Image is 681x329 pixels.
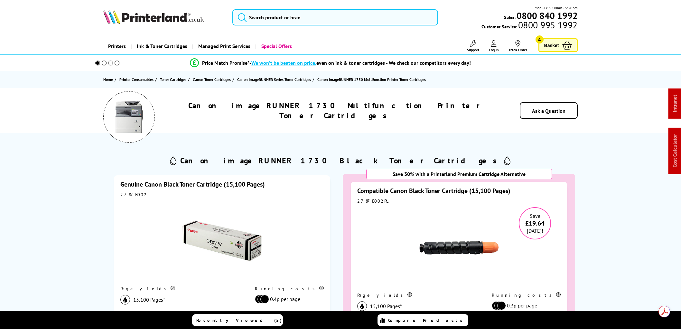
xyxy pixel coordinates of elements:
span: Canon Toner Cartridges [193,76,231,83]
a: Canon Toner Cartridges [193,76,232,83]
a: Compare Products [378,314,468,326]
a: Printerland Logo [103,10,224,25]
img: black_icon.svg [357,301,367,311]
a: Ink & Toner Cartridges [131,38,192,54]
span: Log In [489,47,499,52]
span: Canon imageRUNNER Series Toner Cartridges [237,76,311,83]
span: 15,100 Pages* [133,296,165,303]
a: Ask a Question [532,108,565,114]
a: Support [467,40,479,52]
a: Intranet [672,95,678,112]
span: Printer Consumables [119,76,154,83]
div: - even on ink & toner cartridges - We check our competitors every day! [249,60,471,66]
div: Running costs [255,286,324,292]
a: Compatible Canon Black Toner Cartridge (15,100 Pages) [357,187,510,195]
h1: Canon imageRUNNER 1730 Multifunction Printer Toner Cartridges [174,101,496,121]
a: Track Order [508,40,527,52]
a: Managed Print Services [192,38,255,54]
span: 0800 995 1992 [517,22,577,28]
a: Toner Cartridges [160,76,188,83]
span: Toner Cartridges [160,76,186,83]
h2: Canon imageRUNNER 1730 Black Toner Cartridges [180,156,501,166]
span: Save [530,213,540,219]
div: 2787B002PL [357,198,561,204]
div: Running costs [492,292,561,298]
b: 0800 840 1992 [517,10,578,22]
div: Page yields [357,292,479,298]
span: Mon - Fri 9:00am - 5:30pm [535,5,578,11]
span: £19.64 [519,219,550,227]
div: Save 30% with a Printerland Premium Cartridge Alternative [366,169,552,179]
span: [DATE]! [527,227,543,234]
a: Recently Viewed (5) [192,314,283,326]
span: Recently Viewed (5) [196,317,282,323]
span: Support [467,47,479,52]
a: Special Offers [255,38,297,54]
span: Basket [544,41,559,50]
a: Canon imageRUNNER Series Toner Cartridges [237,76,313,83]
li: 0.4p per page [255,295,321,304]
li: modal_Promise [86,57,574,69]
span: Price Match Promise* [202,60,249,66]
img: black_icon.svg [120,295,130,305]
span: We won’t be beaten on price, [251,60,316,66]
img: Canon Black Toner Cartridge (15,100 Pages) [182,201,262,281]
a: Cost Calculator [672,134,678,168]
span: Customer Service: [481,22,577,30]
img: Canon imageRUNNER 1730 Multifunction Printer Toner Cartridges [113,101,145,133]
a: Printers [103,38,131,54]
li: 0.3p per page [492,301,557,310]
input: Search product or bran [232,9,438,25]
img: Compatible Canon Black Toner Cartridge (15,100 Pages) [419,207,499,288]
a: Home [103,76,115,83]
span: 4 [536,35,544,44]
a: Genuine Canon Black Toner Cartridge (15,100 Pages) [120,180,265,189]
a: Printer Consumables [119,76,155,83]
span: Ink & Toner Cartridges [137,38,187,54]
span: Canon imageRUNNER 1730 Multifunction Printer Toner Cartridges [317,77,426,82]
img: Printerland Logo [103,10,204,24]
span: 15,100 Pages* [370,303,402,309]
a: Basket 4 [538,38,578,52]
a: Log In [489,40,499,52]
span: Compare Products [388,317,466,323]
div: Page yields [120,286,242,292]
div: 2787B002 [120,192,324,198]
a: 0800 840 1992 [516,13,578,19]
span: Sales: [504,14,516,20]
